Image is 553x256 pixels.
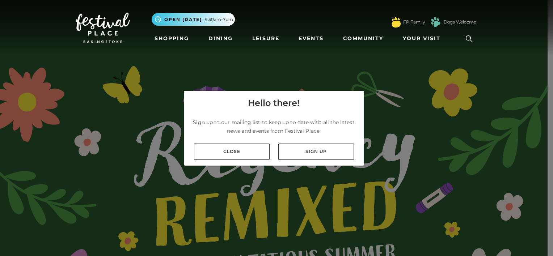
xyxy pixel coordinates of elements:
a: Dogs Welcome! [444,19,477,25]
a: Dining [206,32,236,45]
h4: Hello there! [248,97,300,110]
span: Your Visit [403,35,440,42]
span: Open [DATE] [164,16,202,23]
a: FP Family [403,19,425,25]
a: Leisure [249,32,282,45]
p: Sign up to our mailing list to keep up to date with all the latest news and events from Festival ... [190,118,358,135]
a: Sign up [278,144,354,160]
img: Festival Place Logo [76,13,130,43]
a: Your Visit [400,32,447,45]
span: 9.30am-7pm [205,16,233,23]
a: Events [296,32,326,45]
button: Open [DATE] 9.30am-7pm [152,13,235,26]
a: Community [340,32,386,45]
a: Close [194,144,270,160]
a: Shopping [152,32,192,45]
